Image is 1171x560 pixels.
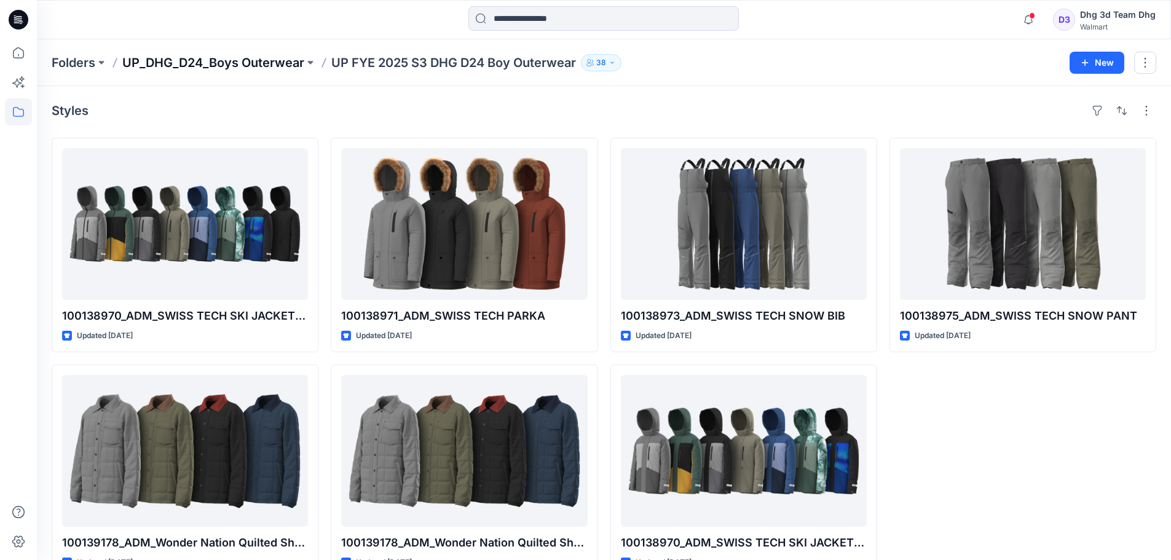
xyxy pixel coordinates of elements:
[915,329,971,342] p: Updated [DATE]
[52,54,95,71] a: Folders
[62,375,308,527] a: 100139178_ADM_Wonder Nation Quilted Shacket OPT2
[1053,9,1075,31] div: D3
[596,56,606,69] p: 38
[62,307,308,325] p: 100138970_ADM_SWISS TECH SKI JACKET OPT A
[331,54,576,71] p: UP FYE 2025 S3 DHG D24 Boy Outerwear
[356,329,412,342] p: Updated [DATE]
[62,534,308,551] p: 100139178_ADM_Wonder Nation Quilted Shacket OPT2
[341,534,587,551] p: 100139178_ADM_Wonder Nation Quilted Shacket OPT1
[621,148,867,300] a: 100138973_ADM_SWISS TECH SNOW BIB
[341,148,587,300] a: 100138971_ADM_SWISS TECH PARKA
[621,534,867,551] p: 100138970_ADM_SWISS TECH SKI JACKET OPT B
[621,375,867,527] a: 100138970_ADM_SWISS TECH SKI JACKET OPT B
[621,307,867,325] p: 100138973_ADM_SWISS TECH SNOW BIB
[900,307,1146,325] p: 100138975_ADM_SWISS TECH SNOW PANT
[341,375,587,527] a: 100139178_ADM_Wonder Nation Quilted Shacket OPT1
[341,307,587,325] p: 100138971_ADM_SWISS TECH PARKA
[1070,52,1124,74] button: New
[62,148,308,300] a: 100138970_ADM_SWISS TECH SKI JACKET OPT A
[122,54,304,71] a: UP_DHG_D24_Boys Outerwear
[52,103,89,118] h4: Styles
[77,329,133,342] p: Updated [DATE]
[636,329,692,342] p: Updated [DATE]
[581,54,621,71] button: 38
[1080,7,1156,22] div: Dhg 3d Team Dhg
[900,148,1146,300] a: 100138975_ADM_SWISS TECH SNOW PANT
[1080,22,1156,31] div: Walmart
